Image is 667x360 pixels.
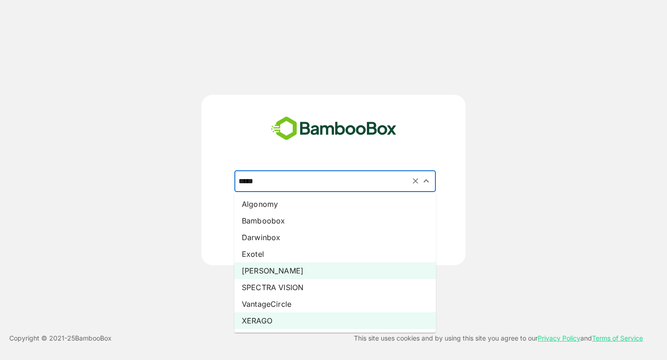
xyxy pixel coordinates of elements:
[266,113,402,144] img: bamboobox
[410,176,421,186] button: Clear
[420,175,433,187] button: Close
[354,333,643,344] p: This site uses cookies and by using this site you agree to our and
[538,334,580,342] a: Privacy Policy
[234,246,436,262] li: Exotel
[234,296,436,312] li: VantageCircle
[234,262,436,279] li: [PERSON_NAME]
[234,279,436,296] li: SPECTRA VISION
[234,196,436,212] li: Algonomy
[234,229,436,246] li: Darwinbox
[9,333,112,344] p: Copyright © 2021- 25 BambooBox
[592,334,643,342] a: Terms of Service
[234,212,436,229] li: Bamboobox
[234,312,436,329] li: XERAGO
